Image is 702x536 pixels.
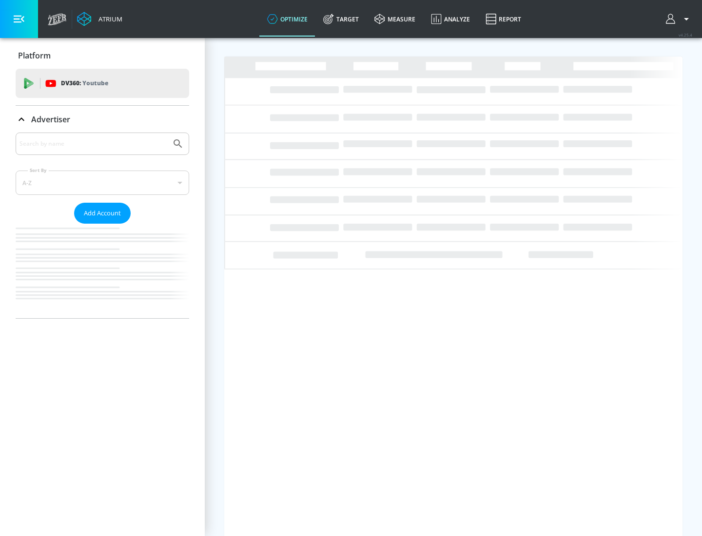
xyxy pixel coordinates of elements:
[679,32,692,38] span: v 4.25.4
[16,69,189,98] div: DV360: Youtube
[77,12,122,26] a: Atrium
[478,1,529,37] a: Report
[423,1,478,37] a: Analyze
[74,203,131,224] button: Add Account
[16,171,189,195] div: A-Z
[84,208,121,219] span: Add Account
[61,78,108,89] p: DV360:
[31,114,70,125] p: Advertiser
[259,1,315,37] a: optimize
[367,1,423,37] a: measure
[95,15,122,23] div: Atrium
[16,106,189,133] div: Advertiser
[82,78,108,88] p: Youtube
[16,133,189,318] div: Advertiser
[16,224,189,318] nav: list of Advertiser
[16,42,189,69] div: Platform
[315,1,367,37] a: Target
[28,167,49,173] label: Sort By
[19,137,167,150] input: Search by name
[18,50,51,61] p: Platform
